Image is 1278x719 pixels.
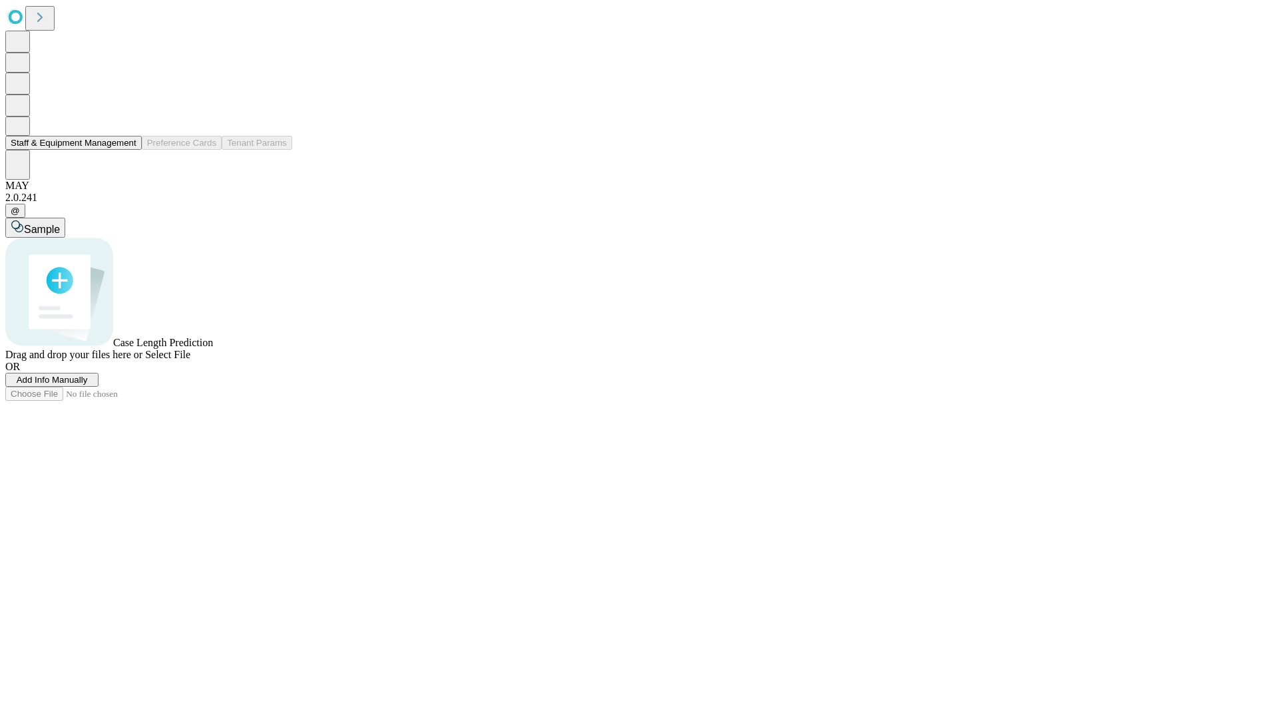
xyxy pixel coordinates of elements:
button: Preference Cards [142,136,222,150]
button: Sample [5,218,65,238]
span: OR [5,361,20,372]
div: MAY [5,180,1273,192]
span: Add Info Manually [17,375,88,385]
span: Select File [145,349,190,360]
span: Case Length Prediction [113,337,213,348]
span: @ [11,206,20,216]
button: Add Info Manually [5,373,99,387]
button: @ [5,204,25,218]
button: Staff & Equipment Management [5,136,142,150]
div: 2.0.241 [5,192,1273,204]
button: Tenant Params [222,136,292,150]
span: Drag and drop your files here or [5,349,142,360]
span: Sample [24,224,60,235]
